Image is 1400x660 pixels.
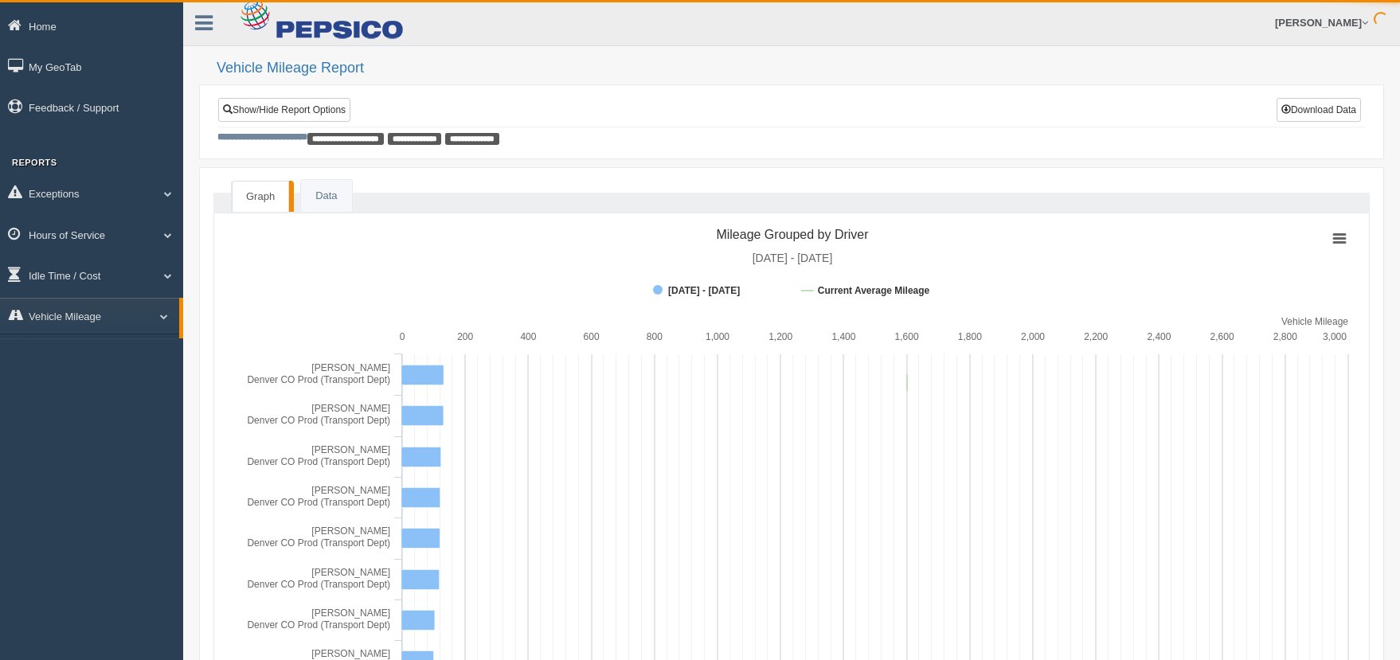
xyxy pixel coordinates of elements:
[311,607,390,619] tspan: [PERSON_NAME]
[647,331,663,342] text: 800
[958,331,982,342] text: 1,800
[1021,331,1045,342] text: 2,000
[831,331,855,342] text: 1,400
[1273,331,1297,342] text: 2,800
[247,497,390,508] tspan: Denver CO Prod (Transport Dept)
[311,444,390,455] tspan: [PERSON_NAME]
[311,648,390,659] tspan: [PERSON_NAME]
[217,61,1384,76] h2: Vehicle Mileage Report
[1281,316,1348,327] tspan: Vehicle Mileage
[1277,98,1361,122] button: Download Data
[311,485,390,496] tspan: [PERSON_NAME]
[247,619,390,631] tspan: Denver CO Prod (Transport Dept)
[311,525,390,537] tspan: [PERSON_NAME]
[29,338,179,367] a: Vehicle Mileage
[232,181,289,213] a: Graph
[311,403,390,414] tspan: [PERSON_NAME]
[247,456,390,467] tspan: Denver CO Prod (Transport Dept)
[457,331,473,342] text: 200
[247,374,390,385] tspan: Denver CO Prod (Transport Dept)
[768,331,792,342] text: 1,200
[400,331,405,342] text: 0
[716,228,869,241] tspan: Mileage Grouped by Driver
[247,579,390,590] tspan: Denver CO Prod (Transport Dept)
[311,567,390,578] tspan: [PERSON_NAME]
[895,331,919,342] text: 1,600
[706,331,729,342] text: 1,000
[218,98,350,122] a: Show/Hide Report Options
[1210,331,1234,342] text: 2,600
[668,285,740,296] tspan: [DATE] - [DATE]
[753,252,833,264] tspan: [DATE] - [DATE]
[247,537,390,549] tspan: Denver CO Prod (Transport Dept)
[1147,331,1171,342] text: 2,400
[1323,331,1347,342] text: 3,000
[301,180,351,213] a: Data
[247,415,390,426] tspan: Denver CO Prod (Transport Dept)
[1084,331,1108,342] text: 2,200
[584,331,600,342] text: 600
[520,331,536,342] text: 400
[818,285,930,296] tspan: Current Average Mileage
[311,362,390,373] tspan: [PERSON_NAME]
